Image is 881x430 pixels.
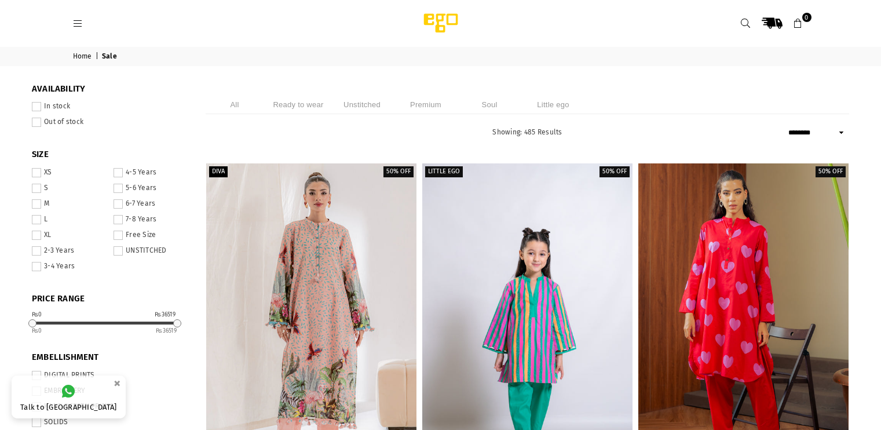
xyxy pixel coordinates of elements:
div: ₨0 [32,312,42,318]
a: 0 [788,13,809,34]
label: Diva [209,166,228,177]
span: 0 [802,13,811,22]
a: Home [73,52,94,61]
a: Search [736,13,756,34]
span: Sale [102,52,119,61]
div: ₨36519 [155,312,176,318]
label: In stock [32,102,188,111]
span: | [96,52,100,61]
li: Little ego [524,95,582,114]
label: SOLIDS [32,418,188,427]
a: Menu [68,19,89,27]
ins: 36519 [156,327,177,334]
span: SIZE [32,149,188,161]
span: Availability [32,83,188,95]
button: × [110,374,124,393]
li: Premium [397,95,455,114]
label: DIGITAL PRINTS [32,371,188,380]
label: S [32,184,107,193]
label: XS [32,168,107,177]
li: Ready to wear [269,95,327,114]
span: PRICE RANGE [32,293,188,305]
label: XL [32,231,107,240]
a: Talk to [GEOGRAPHIC_DATA] [12,376,126,418]
label: 4-5 Years [114,168,188,177]
label: 50% off [599,166,630,177]
label: 3-4 Years [32,262,107,271]
img: Ego [392,12,490,35]
li: All [206,95,264,114]
span: EMBELLISHMENT [32,352,188,363]
label: 50% off [816,166,846,177]
label: 50% off [383,166,414,177]
label: UNSTITCHED [114,246,188,256]
label: 6-7 Years [114,199,188,209]
label: Out of stock [32,118,188,127]
label: 7-8 Years [114,215,188,224]
label: L [32,215,107,224]
label: 2-3 Years [32,246,107,256]
label: Free Size [114,231,188,240]
label: M [32,199,107,209]
ins: 0 [32,327,42,334]
li: Soul [460,95,518,114]
li: Unstitched [333,95,391,114]
label: Little EGO [425,166,463,177]
span: Showing: 485 Results [492,128,562,136]
nav: breadcrumbs [64,47,817,66]
label: 5-6 Years [114,184,188,193]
